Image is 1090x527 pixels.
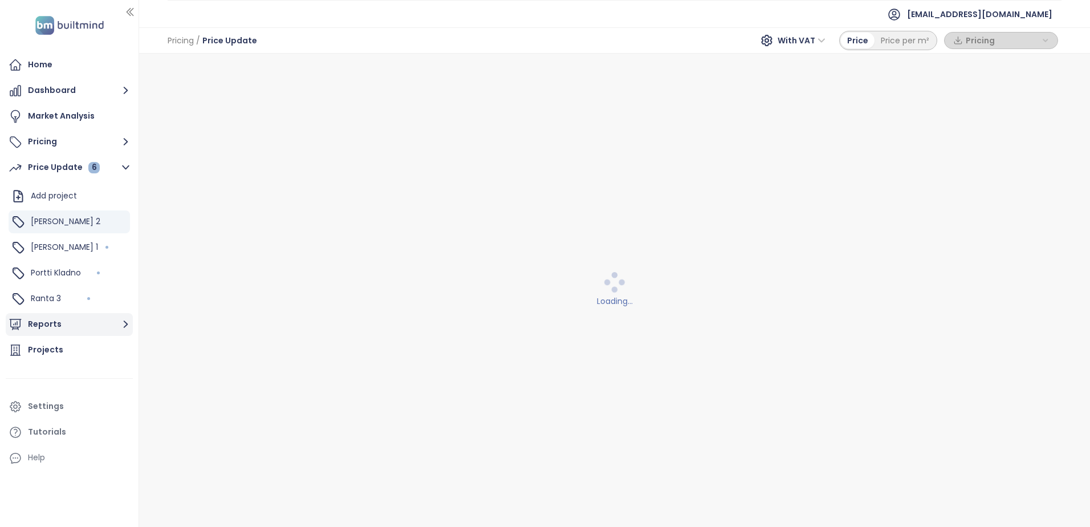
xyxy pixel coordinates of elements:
[6,54,133,76] a: Home
[6,447,133,469] div: Help
[88,162,100,173] div: 6
[778,32,825,49] span: With VAT
[9,287,130,310] div: Ranta 3
[6,105,133,128] a: Market Analysis
[950,32,1052,49] div: button
[6,421,133,444] a: Tutorials
[147,295,1083,307] div: Loading...
[9,262,130,285] div: Portti Kladno
[6,131,133,153] button: Pricing
[168,30,194,51] span: Pricing
[9,185,130,208] div: Add project
[6,339,133,362] a: Projects
[907,1,1052,28] span: [EMAIL_ADDRESS][DOMAIN_NAME]
[9,210,130,233] div: [PERSON_NAME] 2
[31,267,81,278] span: Portti Kladno
[6,313,133,336] button: Reports
[28,451,45,465] div: Help
[841,33,875,48] div: Price
[31,189,77,203] div: Add project
[196,30,200,51] span: /
[28,425,66,439] div: Tutorials
[28,399,64,414] div: Settings
[31,241,98,253] span: [PERSON_NAME] 1
[28,109,95,123] div: Market Analysis
[202,30,257,51] span: Price Update
[28,160,100,175] div: Price Update
[28,343,63,357] div: Projects
[31,293,61,304] span: Ranta 3
[32,14,107,37] img: logo
[966,32,1039,49] span: Pricing
[31,216,100,227] span: [PERSON_NAME] 2
[6,79,133,102] button: Dashboard
[875,33,936,48] div: Price per m²
[9,236,130,259] div: [PERSON_NAME] 1
[6,156,133,179] button: Price Update 6
[6,395,133,418] a: Settings
[28,58,52,72] div: Home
